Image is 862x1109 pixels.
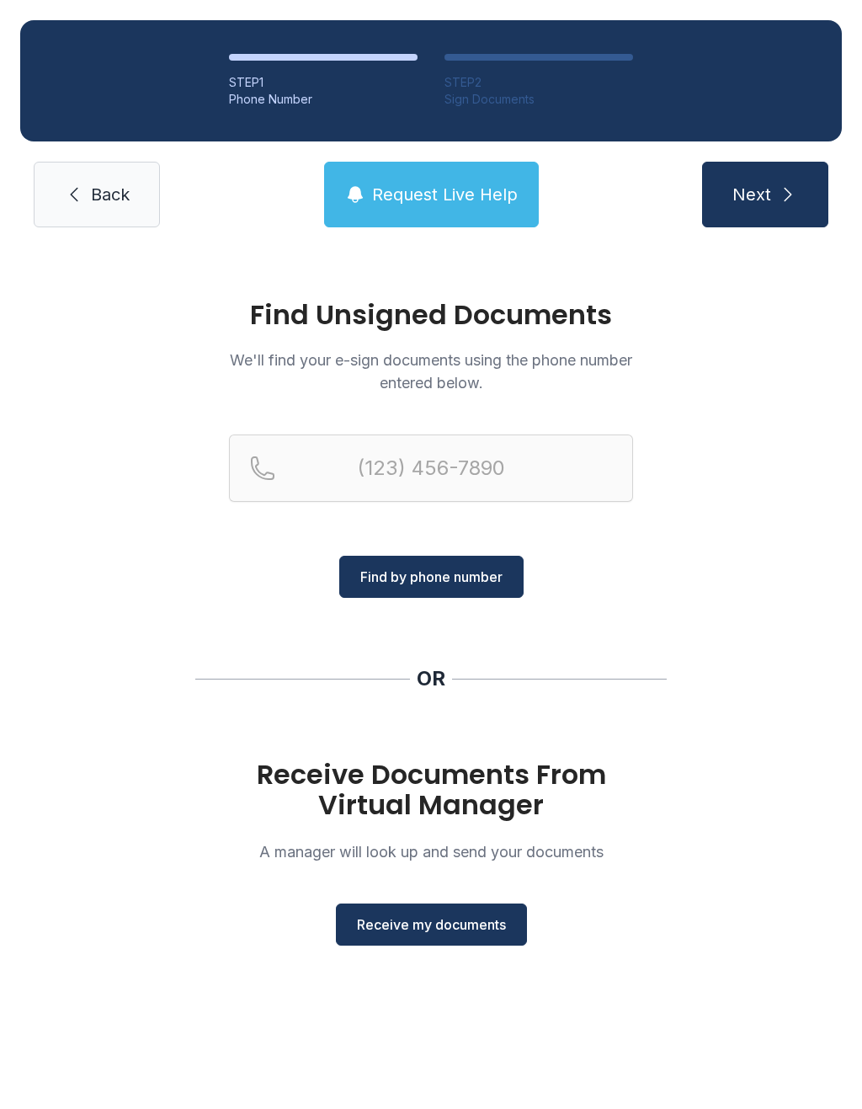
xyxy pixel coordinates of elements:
h1: Find Unsigned Documents [229,301,633,328]
span: Request Live Help [372,183,518,206]
span: Receive my documents [357,914,506,935]
h1: Receive Documents From Virtual Manager [229,760,633,820]
input: Reservation phone number [229,435,633,502]
div: STEP 2 [444,74,633,91]
p: We'll find your e-sign documents using the phone number entered below. [229,349,633,394]
div: Phone Number [229,91,418,108]
span: Find by phone number [360,567,503,587]
span: Back [91,183,130,206]
p: A manager will look up and send your documents [229,840,633,863]
div: STEP 1 [229,74,418,91]
div: OR [417,665,445,692]
span: Next [732,183,771,206]
div: Sign Documents [444,91,633,108]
